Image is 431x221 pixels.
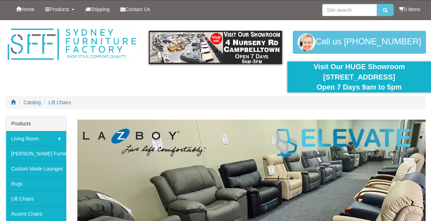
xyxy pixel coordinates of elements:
[11,0,40,18] a: Home
[6,116,66,131] div: Products
[6,191,66,206] a: Lift Chairs
[399,6,420,13] li: 0 items
[40,0,79,18] a: Products
[149,31,282,64] img: showroom.gif
[6,176,66,191] a: Rugs
[322,4,377,16] input: Site search
[49,6,69,12] span: Products
[80,0,115,18] a: Shipping
[6,146,66,161] a: [PERSON_NAME] Furniture
[90,6,110,12] span: Shipping
[21,6,34,12] span: Home
[6,161,66,176] a: Custom Made Lounges
[49,100,71,105] a: Lift Chairs
[125,6,150,12] span: Contact Us
[6,131,66,146] a: Living Room
[5,27,138,62] img: Sydney Furniture Factory
[115,0,155,18] a: Contact Us
[293,62,426,92] div: Visit Our HUGE Showroom [STREET_ADDRESS] Open 7 Days 9am to 5pm
[24,100,41,105] a: Catalog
